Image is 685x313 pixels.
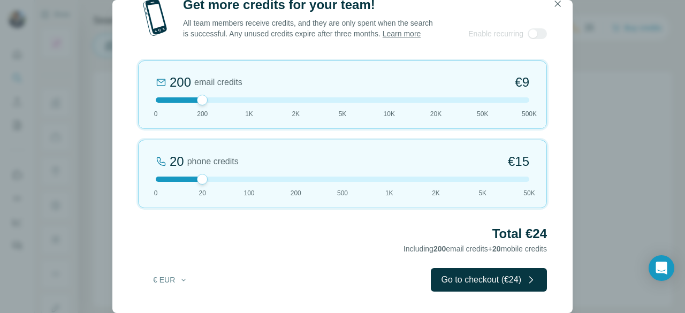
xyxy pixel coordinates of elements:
h2: Total €24 [138,225,547,242]
span: 5K [339,109,347,119]
span: 1K [245,109,253,119]
span: 200 [197,109,208,119]
span: 2K [292,109,300,119]
div: Open Intercom Messenger [649,255,674,281]
span: 200 [433,245,446,253]
a: Learn more [383,29,421,38]
span: 0 [154,109,158,119]
span: 0 [154,188,158,198]
span: 20 [492,245,501,253]
span: 20 [199,188,206,198]
span: 500 [337,188,348,198]
div: 200 [170,74,191,91]
span: €15 [508,153,529,170]
span: 10K [384,109,395,119]
div: 20 [170,153,184,170]
p: All team members receive credits, and they are only spent when the search is successful. Any unus... [183,18,434,39]
span: 1K [385,188,393,198]
span: 200 [291,188,301,198]
span: 100 [243,188,254,198]
span: Enable recurring [468,28,523,39]
span: phone credits [187,155,239,168]
button: Go to checkout (€24) [431,268,547,292]
span: 20K [430,109,442,119]
button: € EUR [146,270,195,289]
span: email credits [194,76,242,89]
span: Including email credits + mobile credits [404,245,547,253]
span: 50K [523,188,535,198]
span: €9 [515,74,529,91]
span: 500K [522,109,537,119]
span: 2K [432,188,440,198]
span: 5K [478,188,486,198]
span: 50K [477,109,488,119]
